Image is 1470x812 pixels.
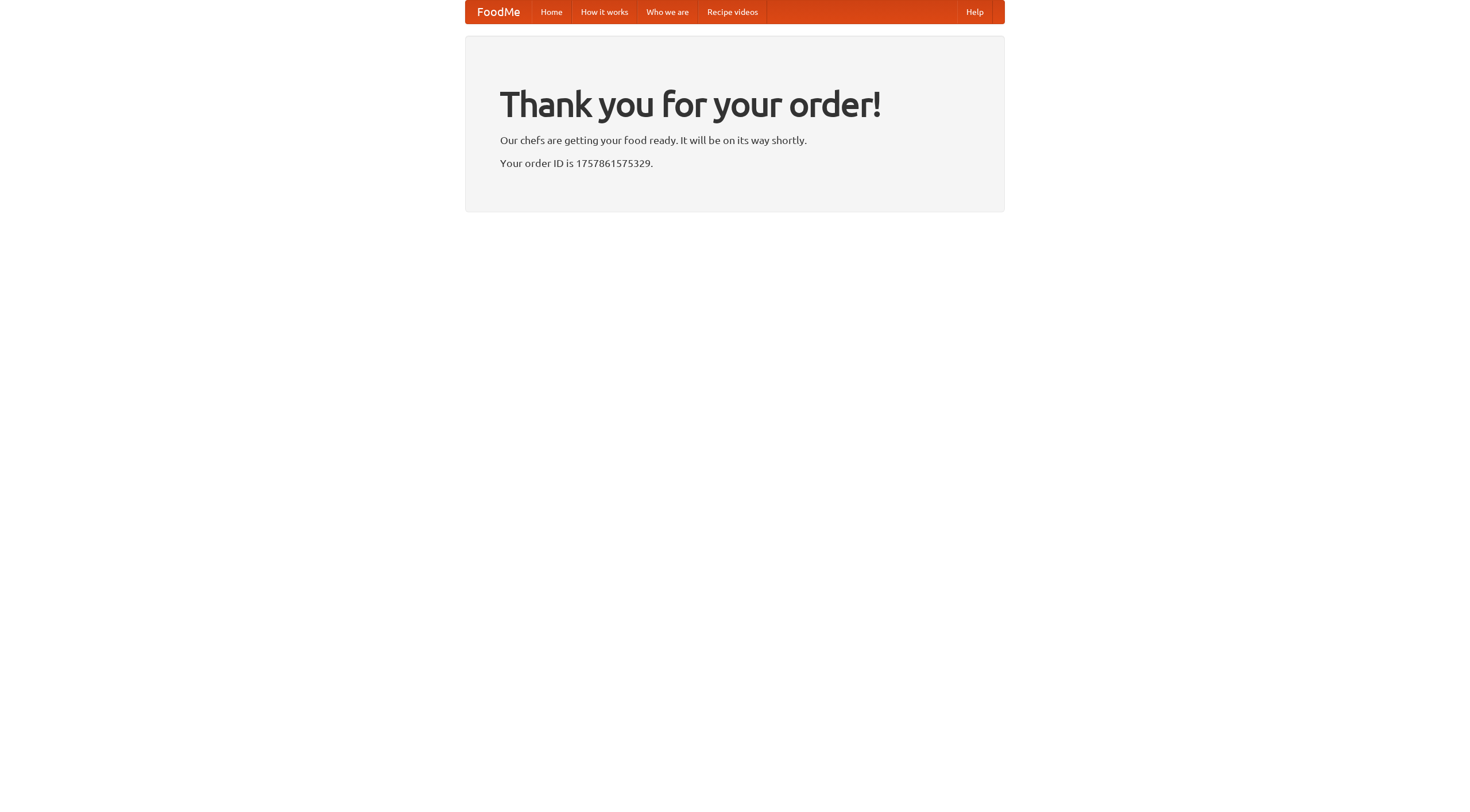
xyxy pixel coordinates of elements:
a: Recipe videos [698,1,767,24]
p: Our chefs are getting your food ready. It will be on its way shortly. [500,131,970,149]
a: Help [957,1,993,24]
h1: Thank you for your order! [500,76,970,131]
a: How it works [572,1,637,24]
a: Home [532,1,572,24]
p: Your order ID is 1757861575329. [500,154,970,172]
a: FoodMe [466,1,532,24]
a: Who we are [637,1,698,24]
